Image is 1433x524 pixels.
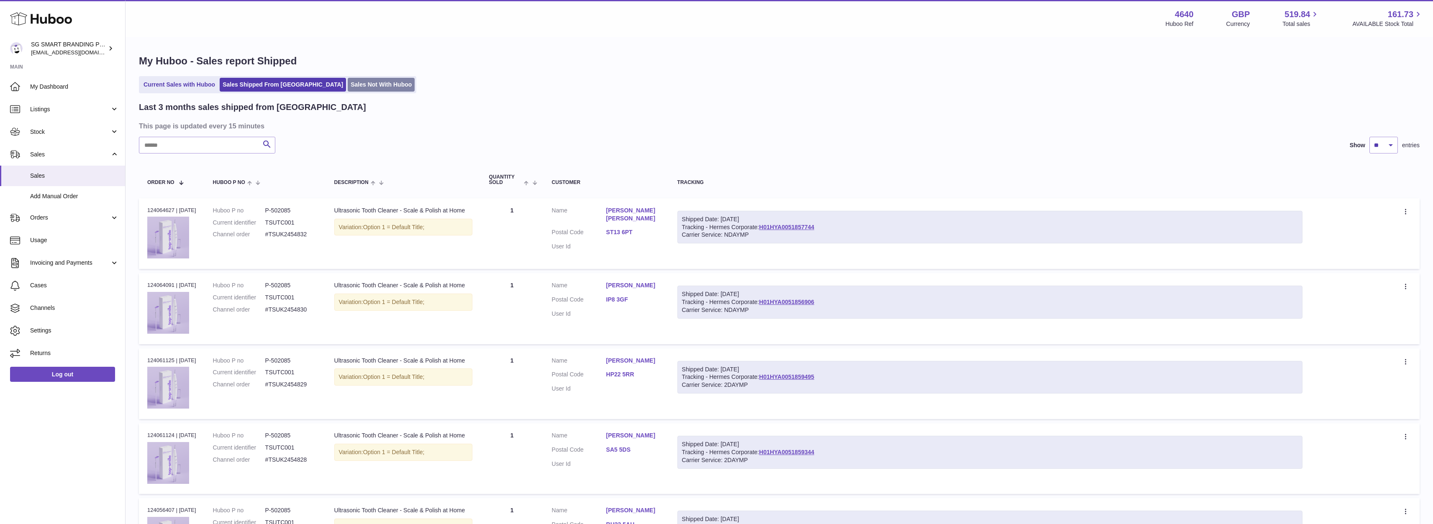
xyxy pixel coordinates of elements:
img: plaqueremoverforteethbestselleruk5.png [147,442,189,484]
img: plaqueremoverforteethbestselleruk5.png [147,292,189,334]
dd: #TSUK2454830 [265,306,318,314]
dd: P-502085 [265,506,318,514]
a: [PERSON_NAME] [606,281,661,289]
span: Sales [30,151,110,158]
span: My Dashboard [30,83,119,91]
dt: Name [552,207,606,225]
span: 519.84 [1284,9,1310,20]
a: H01HYA0051859344 [759,449,814,455]
dd: TSUTC001 [265,294,318,302]
span: entries [1402,141,1420,149]
span: [EMAIL_ADDRESS][DOMAIN_NAME] [31,49,123,56]
dt: User Id [552,460,606,468]
div: Carrier Service: NDAYMP [682,306,1298,314]
label: Show [1350,141,1365,149]
span: Channels [30,304,119,312]
div: 124056407 | [DATE] [147,506,196,514]
div: Ultrasonic Tooth Cleaner - Scale & Polish at Home [334,506,472,514]
span: Huboo P no [213,180,245,185]
span: Sales [30,172,119,180]
div: Variation: [334,444,472,461]
div: Tracking - Hermes Corporate: [677,211,1303,244]
div: Ultrasonic Tooth Cleaner - Scale & Polish at Home [334,432,472,440]
a: H01HYA0051856906 [759,299,814,305]
dt: User Id [552,310,606,318]
span: Option 1 = Default Title; [363,224,425,230]
div: Customer [552,180,661,185]
img: plaqueremoverforteethbestselleruk5.png [147,367,189,409]
dt: Huboo P no [213,357,265,365]
div: Ultrasonic Tooth Cleaner - Scale & Polish at Home [334,357,472,365]
a: Sales Shipped From [GEOGRAPHIC_DATA] [220,78,346,92]
dt: Name [552,357,606,367]
div: Currency [1226,20,1250,28]
dt: Channel order [213,381,265,389]
dt: Name [552,281,606,291]
dt: Postal Code [552,228,606,238]
div: 124061124 | [DATE] [147,432,196,439]
div: SG SMART BRANDING PTE. LTD. [31,41,106,56]
dt: Current identifier [213,368,265,376]
dt: Current identifier [213,444,265,452]
span: Description [334,180,369,185]
dt: User Id [552,243,606,250]
dd: P-502085 [265,432,318,440]
div: 124064091 | [DATE] [147,281,196,289]
a: Log out [10,367,115,382]
a: 161.73 AVAILABLE Stock Total [1352,9,1423,28]
span: Option 1 = Default Title; [363,449,425,455]
td: 1 [481,273,543,344]
dd: TSUTC001 [265,368,318,376]
a: HP22 5RR [606,371,661,378]
div: Huboo Ref [1166,20,1194,28]
span: Usage [30,236,119,244]
span: Order No [147,180,174,185]
span: Listings [30,105,110,113]
td: 1 [481,348,543,419]
dd: P-502085 [265,281,318,289]
dt: Postal Code [552,446,606,456]
span: Settings [30,327,119,335]
span: Total sales [1282,20,1320,28]
a: [PERSON_NAME] [PERSON_NAME] [606,207,661,222]
dd: TSUTC001 [265,444,318,452]
div: 124064627 | [DATE] [147,207,196,214]
span: Stock [30,128,110,136]
dt: Huboo P no [213,281,265,289]
img: plaqueremoverforteethbestselleruk5.png [147,217,189,258]
dd: P-502085 [265,357,318,365]
strong: 4640 [1175,9,1194,20]
div: Ultrasonic Tooth Cleaner - Scale & Polish at Home [334,281,472,289]
dt: Huboo P no [213,207,265,215]
a: ST13 6PT [606,228,661,236]
span: Quantity Sold [489,174,522,185]
dd: #TSUK2454832 [265,230,318,238]
div: Tracking [677,180,1303,185]
dt: Name [552,506,606,516]
div: Carrier Service: NDAYMP [682,231,1298,239]
a: SA5 5DS [606,446,661,454]
a: Current Sales with Huboo [141,78,218,92]
dt: Channel order [213,306,265,314]
div: Variation: [334,368,472,386]
div: Shipped Date: [DATE] [682,290,1298,298]
span: Option 1 = Default Title; [363,299,425,305]
div: Carrier Service: 2DAYMP [682,381,1298,389]
h3: This page is updated every 15 minutes [139,121,1418,130]
span: Option 1 = Default Title; [363,373,425,380]
span: Returns [30,349,119,357]
td: 1 [481,423,543,494]
a: H01HYA0051859495 [759,373,814,380]
div: Tracking - Hermes Corporate: [677,361,1303,394]
div: Shipped Date: [DATE] [682,215,1298,223]
a: H01HYA0051857744 [759,224,814,230]
a: Sales Not With Huboo [348,78,415,92]
a: IP8 3GF [606,296,661,304]
span: Add Manual Order [30,192,119,200]
span: Cases [30,281,119,289]
div: Tracking - Hermes Corporate: [677,286,1303,319]
div: Variation: [334,294,472,311]
dd: TSUTC001 [265,219,318,227]
a: [PERSON_NAME] [606,357,661,365]
div: Ultrasonic Tooth Cleaner - Scale & Polish at Home [334,207,472,215]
